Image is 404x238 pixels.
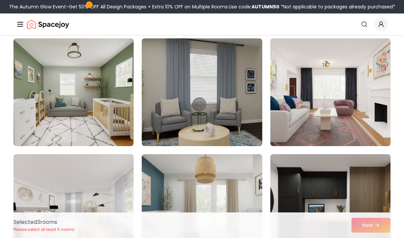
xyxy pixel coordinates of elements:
p: Please select at least 5 rooms [13,227,74,232]
b: AUTUMN50 [251,3,279,10]
img: Room room-13 [13,38,134,146]
span: Use code: [229,3,279,10]
div: The Autumn Glow Event-Get 50% OFF All Design Packages + Extra 10% OFF on Multiple Rooms. [9,3,395,10]
nav: Global [16,13,388,35]
p: Selected 3 room s [13,218,74,226]
a: Spacejoy [27,18,69,31]
img: Room room-14 [142,38,262,146]
span: *Not applicable to packages already purchased* [279,3,395,10]
img: Room room-15 [267,36,394,149]
img: Spacejoy Logo [27,18,69,31]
